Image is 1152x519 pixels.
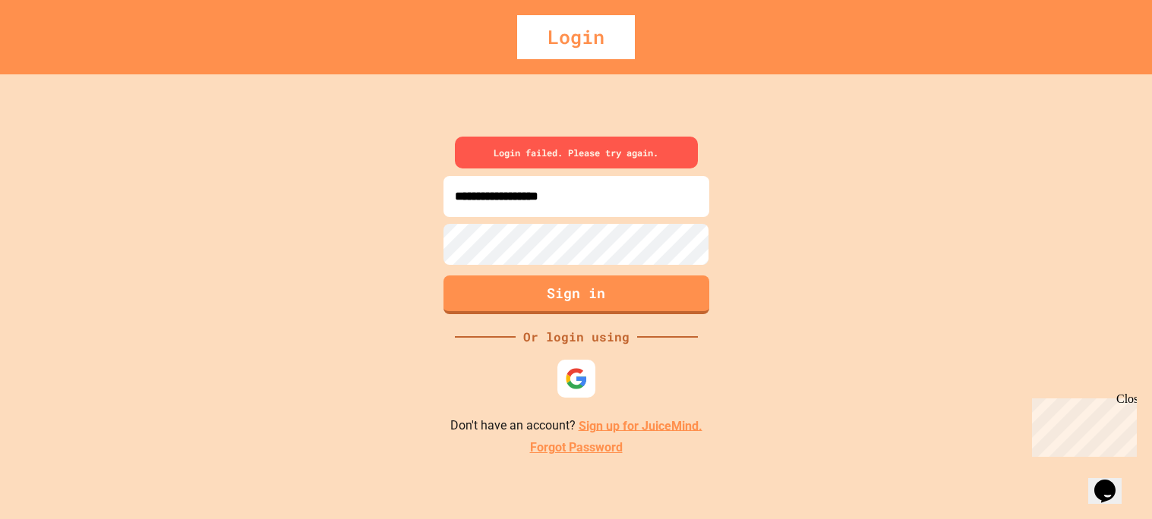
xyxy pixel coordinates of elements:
div: Or login using [516,328,637,346]
button: Sign in [443,275,709,314]
a: Sign up for JuiceMind. [579,418,702,432]
div: Login [517,15,635,59]
img: google-icon.svg [565,367,588,390]
div: Login failed. Please try again. [455,137,698,168]
iframe: chat widget [1088,458,1137,504]
p: Don't have an account? [450,417,702,436]
iframe: chat widget [1026,392,1137,457]
div: Chat with us now!Close [6,6,105,96]
a: Forgot Password [530,439,623,457]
